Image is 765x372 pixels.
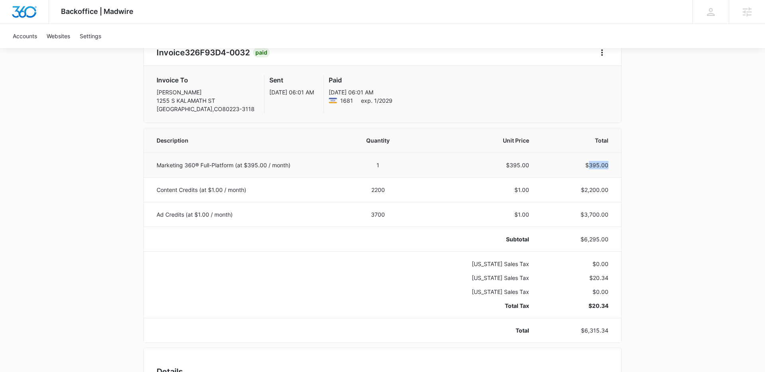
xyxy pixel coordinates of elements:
[269,88,314,96] p: [DATE] 06:01 AM
[343,202,413,227] td: 3700
[596,46,608,59] button: Home
[423,302,529,310] p: Total Tax
[423,326,529,335] p: Total
[548,210,608,219] p: $3,700.00
[423,136,529,145] span: Unit Price
[361,96,392,105] span: exp. 1/2029
[157,136,333,145] span: Description
[269,75,314,85] h3: Sent
[157,88,255,113] p: [PERSON_NAME] 1255 S KALAMATH ST [GEOGRAPHIC_DATA] , CO 80223-3118
[157,186,333,194] p: Content Credits (at $1.00 / month)
[548,260,608,268] p: $0.00
[157,210,333,219] p: Ad Credits (at $1.00 / month)
[185,48,250,57] span: 326F93D4-0032
[253,48,270,57] div: Paid
[423,274,529,282] p: [US_STATE] Sales Tax
[75,24,106,48] a: Settings
[343,177,413,202] td: 2200
[548,288,608,296] p: $0.00
[157,161,333,169] p: Marketing 360® Full-Platform (at $395.00 / month)
[340,96,353,105] span: Visa ending with
[353,136,404,145] span: Quantity
[157,75,255,85] h3: Invoice To
[423,161,529,169] p: $395.00
[423,235,529,243] p: Subtotal
[423,186,529,194] p: $1.00
[423,210,529,219] p: $1.00
[329,88,392,96] p: [DATE] 06:01 AM
[42,24,75,48] a: Websites
[61,7,133,16] span: Backoffice | Madwire
[548,186,608,194] p: $2,200.00
[548,302,608,310] p: $20.34
[423,260,529,268] p: [US_STATE] Sales Tax
[548,326,608,335] p: $6,315.34
[548,161,608,169] p: $395.00
[343,153,413,177] td: 1
[548,235,608,243] p: $6,295.00
[548,274,608,282] p: $20.34
[423,288,529,296] p: [US_STATE] Sales Tax
[157,47,253,59] h2: Invoice
[548,136,608,145] span: Total
[8,24,42,48] a: Accounts
[329,75,392,85] h3: Paid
